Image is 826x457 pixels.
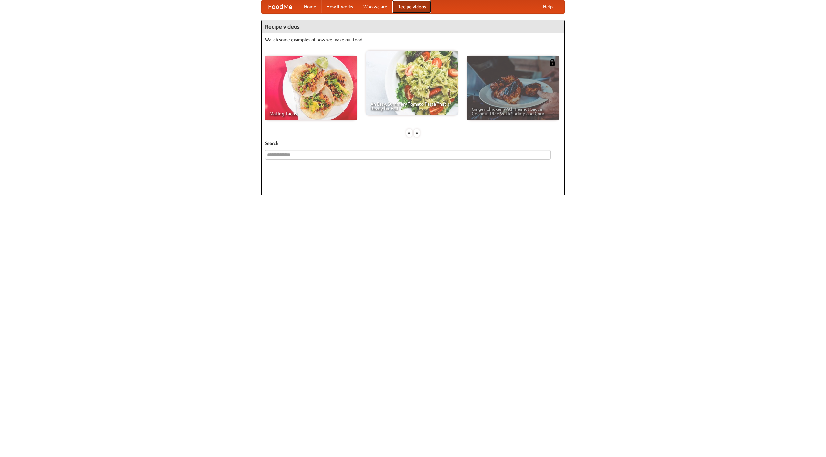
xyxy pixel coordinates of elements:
a: Making Tacos [265,56,357,120]
a: How it works [321,0,358,13]
a: Recipe videos [392,0,431,13]
h5: Search [265,140,561,147]
a: An Easy, Summery Tomato Pasta That's Ready for Fall [366,51,458,115]
span: An Easy, Summery Tomato Pasta That's Ready for Fall [370,102,453,111]
h4: Recipe videos [262,20,564,33]
div: « [406,129,412,137]
a: Who we are [358,0,392,13]
div: » [414,129,420,137]
p: Watch some examples of how we make our food! [265,36,561,43]
img: 483408.png [549,59,556,66]
a: Help [538,0,558,13]
span: Making Tacos [269,111,352,116]
a: Home [299,0,321,13]
a: FoodMe [262,0,299,13]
